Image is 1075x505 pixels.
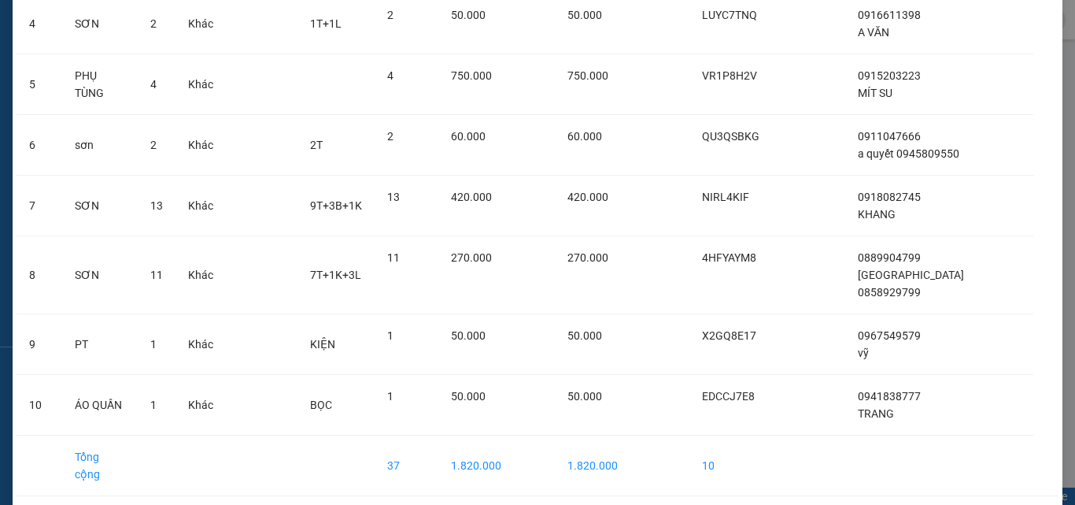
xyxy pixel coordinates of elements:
td: 10 [689,436,772,496]
td: Khác [175,236,226,314]
span: A VĂN [858,26,889,39]
td: 1.820.000 [438,436,516,496]
span: 11 [387,251,400,264]
span: 0916611398 [858,9,921,21]
span: 0941838777 [858,390,921,403]
span: BỌC [310,399,332,411]
span: 2 [150,17,157,30]
span: NIRL4KIF [702,191,749,203]
span: 50.000 [567,329,602,342]
td: 37 [375,436,438,496]
td: Khác [175,115,226,176]
span: 1 [150,399,157,411]
span: 270.000 [451,251,492,264]
span: 0918082745 [858,191,921,203]
span: 2 [150,139,157,151]
span: [GEOGRAPHIC_DATA] 0858929799 [858,269,964,299]
span: 4 [387,69,393,82]
span: LUYC7TNQ [702,9,757,21]
td: Khác [175,375,226,436]
span: 11 [150,269,163,281]
span: 750.000 [451,69,492,82]
td: PHỤ TÙNG [62,54,138,115]
td: 10 [17,375,62,436]
td: Khác [175,54,226,115]
span: QU3QSBKG [702,130,759,143]
span: 0967549579 [858,329,921,342]
td: 6 [17,115,62,176]
td: Tổng cộng [62,436,138,496]
span: X2GQ8E17 [702,329,756,342]
span: 1T+1L [310,17,342,30]
span: 60.000 [567,130,602,143]
span: 2 [387,130,393,143]
span: 4HFYAYM8 [702,251,756,264]
span: KHANG [858,208,896,221]
td: ÁO QUẦN [62,375,138,436]
span: vỹ [858,347,869,359]
td: Khác [175,314,226,375]
td: 9 [17,314,62,375]
span: 0911047666 [858,130,921,143]
span: KIỆN [310,338,335,351]
span: 50.000 [451,390,486,403]
span: 50.000 [567,390,602,403]
span: 13 [150,199,163,212]
span: 9T+3B+1K [310,199,362,212]
span: 50.000 [451,9,486,21]
span: a quyết 0945809550 [858,147,959,160]
span: 50.000 [567,9,602,21]
td: 7 [17,176,62,236]
span: 60.000 [451,130,486,143]
td: 1.820.000 [555,436,630,496]
td: SƠN [62,236,138,314]
span: 7T+1K+3L [310,269,361,281]
span: 50.000 [451,329,486,342]
span: 1 [387,390,393,403]
span: VR1P8H2V [702,69,757,82]
span: 0889904799 [858,251,921,264]
span: 2T [310,139,323,151]
td: PT [62,314,138,375]
td: 5 [17,54,62,115]
span: 420.000 [451,191,492,203]
span: 1 [150,338,157,351]
td: sơn [62,115,138,176]
span: 2 [387,9,393,21]
span: 750.000 [567,69,608,82]
td: SƠN [62,176,138,236]
span: MÍT SU [858,87,892,99]
span: 270.000 [567,251,608,264]
span: 420.000 [567,191,608,203]
td: 8 [17,236,62,314]
span: TRANG [858,407,894,420]
span: EDCCJ7E8 [702,390,755,403]
span: 4 [150,78,157,91]
span: 0915203223 [858,69,921,82]
span: 13 [387,191,400,203]
td: Khác [175,176,226,236]
span: 1 [387,329,393,342]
